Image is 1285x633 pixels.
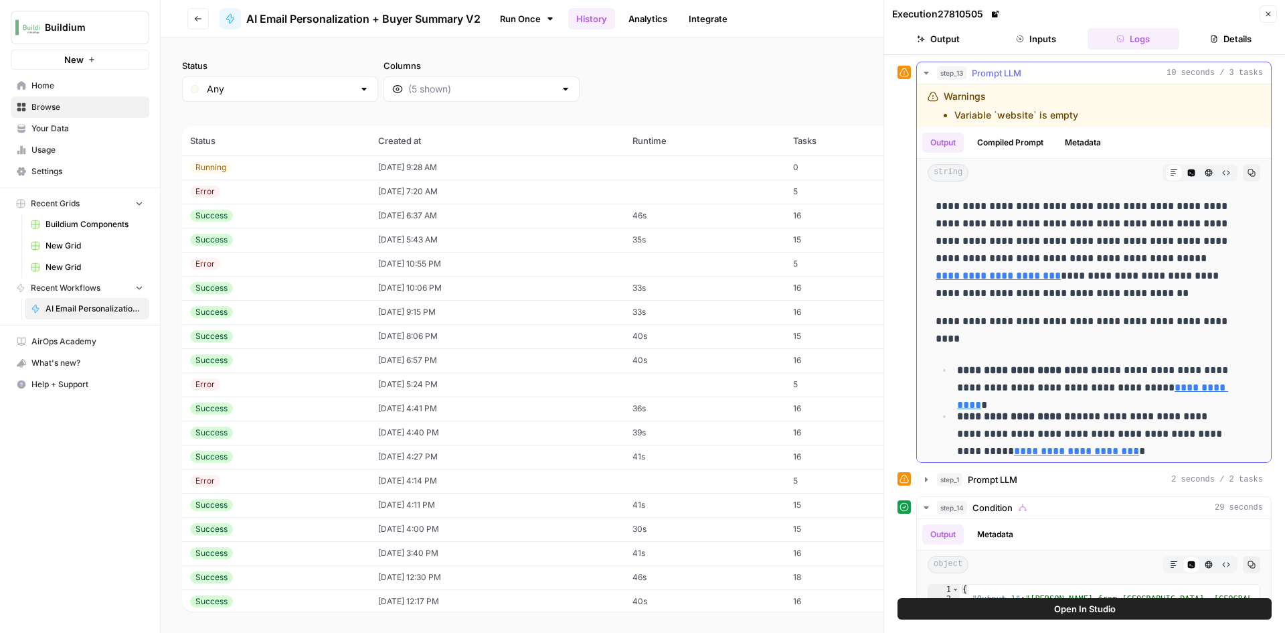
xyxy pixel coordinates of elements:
td: [DATE] 3:40 PM [370,541,624,565]
td: 16 [785,541,911,565]
img: Buildium Logo [15,15,39,40]
label: Status [182,59,378,72]
th: Runtime [624,126,785,155]
span: Prompt LLM [972,66,1021,80]
td: 16 [785,589,911,614]
div: Success [190,306,233,318]
td: 41s [624,445,785,469]
span: New Grid [46,261,143,273]
button: Compiled Prompt [969,133,1051,153]
a: New Grid [25,257,149,278]
a: AI Email Personalization + Buyer Summary V2 [25,298,149,320]
a: Analytics [620,8,675,29]
div: Success [190,499,233,511]
td: [DATE] 5:24 PM [370,372,624,397]
td: 30s [624,517,785,541]
a: Buildium Components [25,214,149,235]
td: 5 [785,180,911,204]
span: (127 records) [182,102,1264,126]
input: (5 shown) [408,82,555,96]
button: Logs [1088,28,1180,50]
button: Details [1185,28,1277,50]
td: 41s [624,493,785,517]
span: step_13 [937,66,966,80]
td: 16 [785,204,911,228]
td: [DATE] 8:06 PM [370,324,624,348]
span: object [928,556,968,573]
td: 40s [624,324,785,348]
div: Warnings [944,90,1078,122]
span: step_1 [937,473,962,486]
a: Integrate [681,8,736,29]
div: Success [190,595,233,608]
div: Success [190,354,233,366]
span: New [64,53,84,66]
td: 16 [785,445,911,469]
span: Buildium Components [46,218,143,230]
button: Metadata [1057,133,1109,153]
th: Status [182,126,370,155]
td: 15 [785,517,911,541]
td: 39s [624,421,785,445]
div: Success [190,451,233,463]
div: Success [190,282,233,294]
span: Prompt LLM [968,473,1017,486]
span: step_14 [937,501,967,514]
div: Error [190,378,220,391]
span: Toggle code folding, rows 1 through 16 [952,585,959,594]
span: 29 seconds [1215,502,1263,514]
div: Success [190,427,233,439]
td: 15 [785,228,911,252]
span: Recent Workflows [31,282,100,294]
td: 40s [624,589,785,614]
button: Help + Support [11,374,149,395]
div: Success [190,234,233,246]
span: Condition [972,501,1013,514]
td: 0 [785,155,911,180]
div: Error [190,258,220,270]
td: [DATE] 5:43 AM [370,228,624,252]
button: 29 seconds [917,497,1271,518]
td: 36s [624,397,785,421]
td: 46s [624,204,785,228]
td: 16 [785,300,911,324]
th: Created at [370,126,624,155]
a: History [568,8,615,29]
span: AI Email Personalization + Buyer Summary V2 [246,11,481,27]
td: [DATE] 4:27 PM [370,445,624,469]
td: [DATE] 4:00 PM [370,517,624,541]
button: Output [922,133,964,153]
button: 2 seconds / 2 tasks [917,469,1271,490]
button: 10 seconds / 3 tasks [917,62,1271,84]
td: [DATE] 10:06 PM [370,276,624,300]
span: Buildium [45,21,126,34]
span: Open In Studio [1054,602,1116,616]
a: Browse [11,96,149,118]
div: Success [190,523,233,535]
div: Success [190,571,233,583]
a: Usage [11,139,149,161]
button: Output [922,524,964,545]
td: 16 [785,276,911,300]
button: Recent Workflows [11,278,149,298]
a: New Grid [25,235,149,257]
button: New [11,50,149,70]
button: Output [892,28,984,50]
span: Settings [31,165,143,178]
td: [DATE] 12:17 PM [370,589,624,614]
span: New Grid [46,240,143,252]
td: 16 [785,348,911,372]
a: AI Email Personalization + Buyer Summary V2 [220,8,481,29]
div: 10 seconds / 3 tasks [917,84,1271,462]
div: Execution 27810505 [892,7,1002,21]
td: 35s [624,228,785,252]
a: Your Data [11,118,149,139]
label: Columns [383,59,580,72]
input: Any [207,82,353,96]
td: [DATE] 6:37 AM [370,204,624,228]
td: 5 [785,372,911,397]
div: Error [190,475,220,487]
button: Workspace: Buildium [11,11,149,44]
td: [DATE] 4:14 PM [370,469,624,493]
td: 16 [785,397,911,421]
